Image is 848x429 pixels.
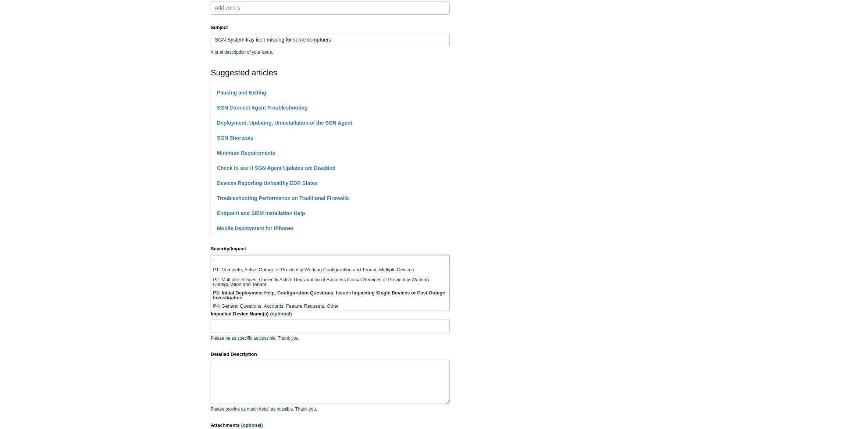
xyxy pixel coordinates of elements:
a: Endpoint and SIEM Installation Help [217,210,305,216]
a: Minimum Requirements [217,150,275,156]
li: P4: General Questions, Accounts, Feature Requests, Other [211,302,449,312]
li: - [211,255,449,265]
a: Check to see if SGN Agent Updates are Disabled [217,165,335,171]
li: P3: Initial Deployment Help, Configuration Questions, Issues Impacting Single Devices or Past Out... [211,289,449,302]
h2: Suggested articles [211,67,450,79]
span: (optional) [270,311,292,317]
a: Troubleshooting Performance on Traditional Firewalls [217,195,349,201]
li: P2: Multiple Devices, Currently Active Degradation of Business Critical Services of Previously Wo... [211,275,449,289]
label: Impacted Device Name(s) [211,310,450,318]
p: Please be as specific as possible. Thank you. [211,335,450,342]
a: SGN Connect Agent Troubleshooting [217,105,308,111]
li: P1: Complete, Active Outage of Previously Working Configuration and Tenant, Multiple Devices [211,265,449,275]
a: P3: Initial Deployment Help, Configuration Questions, Issues Impacting Single Devices or Past Out... [211,254,450,269]
a: Deployment, Updating, Uninstallation of the SGN Agent [217,120,352,126]
p: A brief description of your issue. [211,49,450,56]
a: Devices Reporting Unhealthy EDR States [217,180,318,186]
label: Detailed Description [211,351,450,358]
p: Please provide as much detail as possible. Thank you. [211,406,450,412]
span: (optional) [241,422,263,428]
a: Mobile Deployment for iPhones [217,225,294,231]
label: Subject [211,24,450,31]
label: Severity/Impact [211,245,450,253]
a: Pausing and Exiting [217,90,266,96]
a: SGN Shortcuts [217,135,254,141]
input: Add emails [212,2,256,13]
label: Attachments [211,422,450,429]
